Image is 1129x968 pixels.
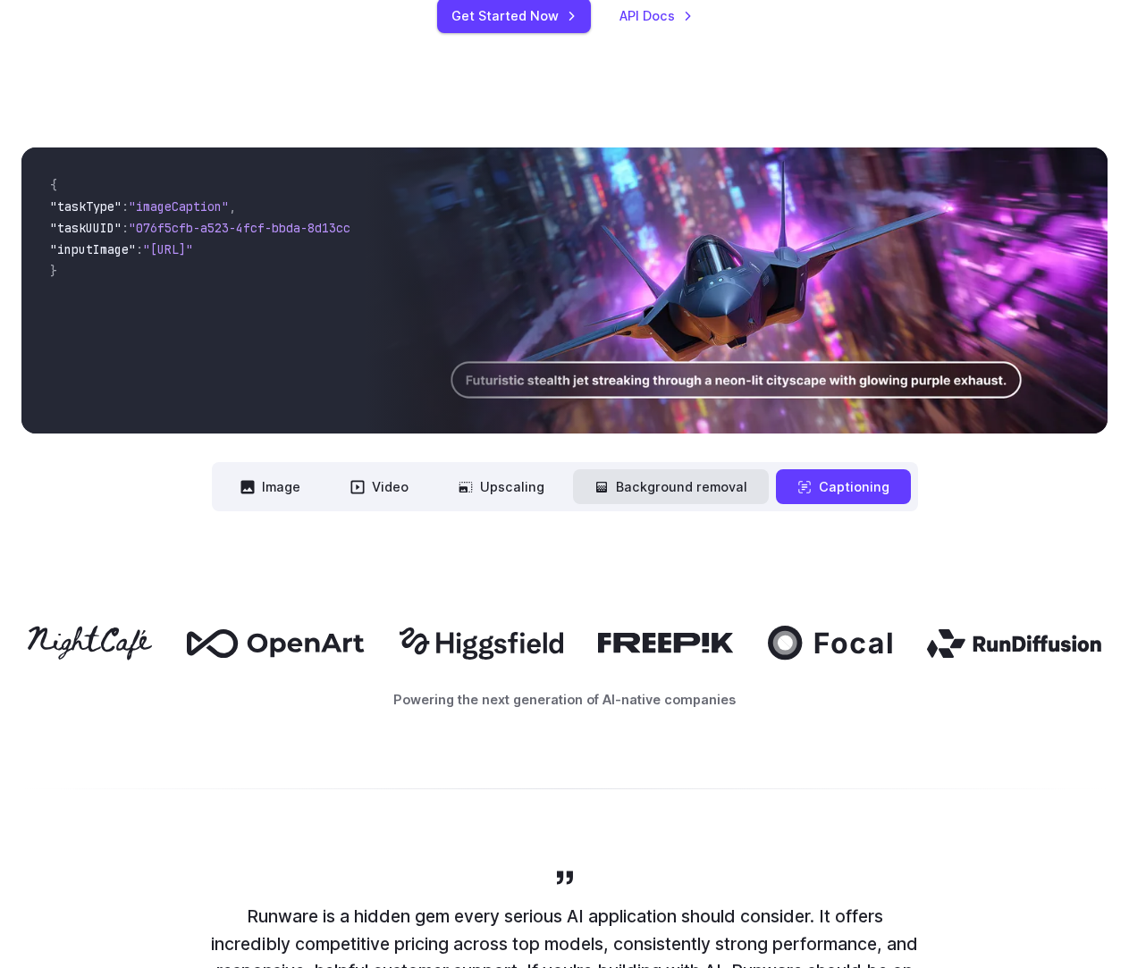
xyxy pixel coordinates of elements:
[329,469,430,504] button: Video
[129,220,400,236] span: "076f5cfb-a523-4fcf-bbda-8d13ccf32a75"
[619,5,693,26] a: API Docs
[365,147,1108,433] img: Futuristic stealth jet streaking through a neon-lit cityscape with glowing purple exhaust
[129,198,229,215] span: "imageCaption"
[21,689,1108,710] p: Powering the next generation of AI-native companies
[776,469,911,504] button: Captioning
[143,241,193,257] span: "[URL]"
[50,220,122,236] span: "taskUUID"
[50,177,57,193] span: {
[136,241,143,257] span: :
[219,469,322,504] button: Image
[437,469,566,504] button: Upscaling
[122,198,129,215] span: :
[573,469,769,504] button: Background removal
[229,198,236,215] span: ,
[122,220,129,236] span: :
[50,263,57,279] span: }
[50,241,136,257] span: "inputImage"
[50,198,122,215] span: "taskType"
